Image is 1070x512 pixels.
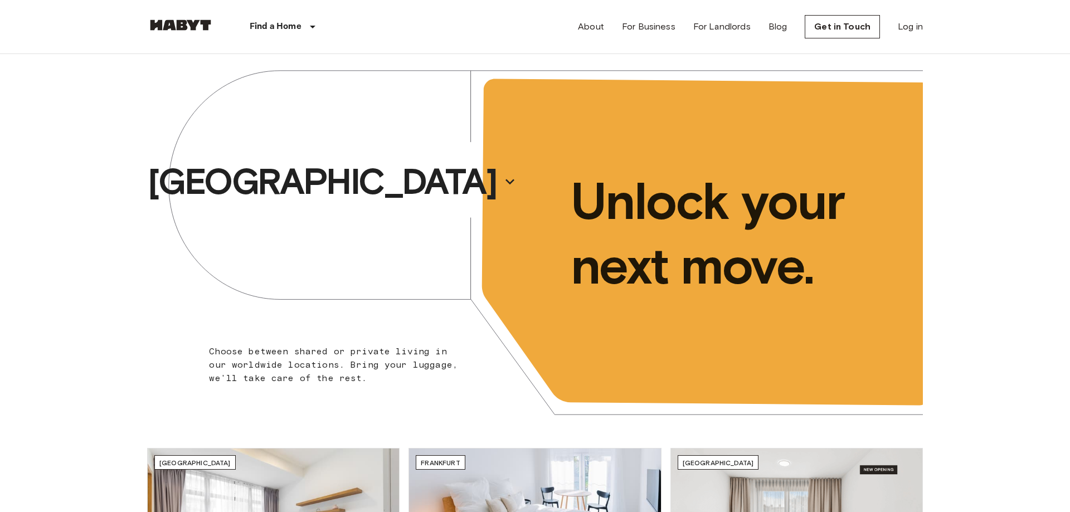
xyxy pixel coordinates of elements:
a: Get in Touch [805,15,880,38]
a: Log in [898,20,923,33]
p: Choose between shared or private living in our worldwide locations. Bring your luggage, we'll tak... [209,345,465,385]
p: Unlock your next move. [571,169,905,298]
a: For Landlords [693,20,751,33]
a: For Business [622,20,675,33]
span: [GEOGRAPHIC_DATA] [683,459,754,467]
p: Find a Home [250,20,301,33]
span: Frankfurt [421,459,460,467]
button: [GEOGRAPHIC_DATA] [143,156,521,207]
a: Blog [769,20,787,33]
p: [GEOGRAPHIC_DATA] [148,159,497,204]
img: Habyt [147,19,214,31]
span: [GEOGRAPHIC_DATA] [159,459,231,467]
a: About [578,20,604,33]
